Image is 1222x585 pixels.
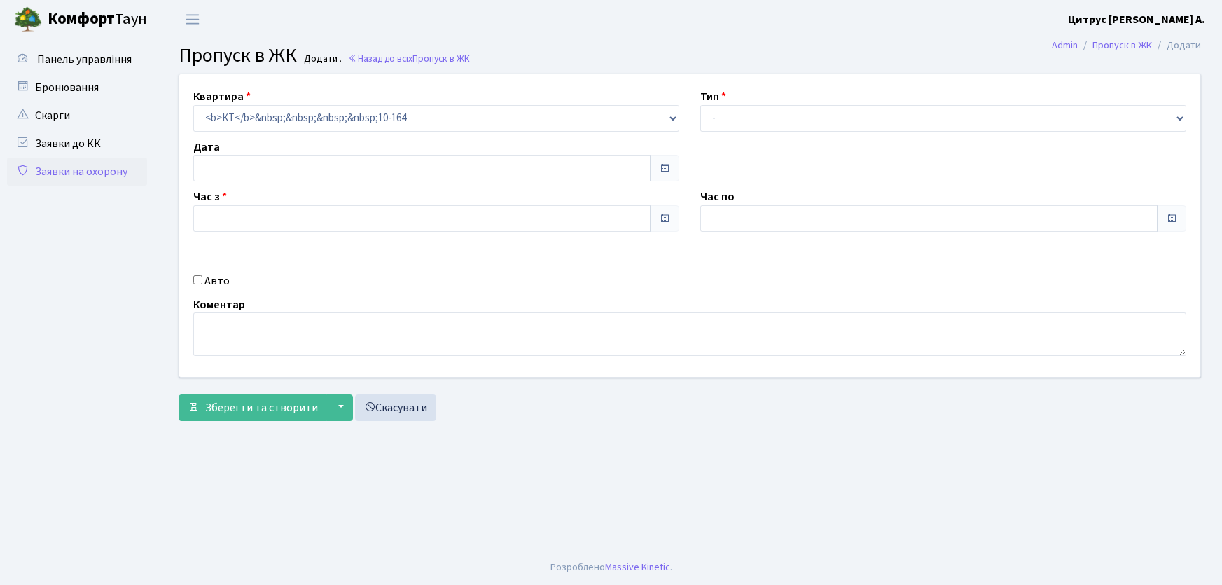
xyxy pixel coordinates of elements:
a: Скасувати [355,394,436,421]
nav: breadcrumb [1031,31,1222,60]
label: Авто [204,272,230,289]
button: Зберегти та створити [179,394,327,421]
span: Пропуск в ЖК [412,52,470,65]
a: Massive Kinetic [605,560,670,574]
div: Розроблено . [550,560,672,575]
label: Тип [700,88,726,105]
a: Пропуск в ЖК [1092,38,1152,53]
a: Бронювання [7,74,147,102]
b: Цитрус [PERSON_NAME] А. [1068,12,1205,27]
li: Додати [1152,38,1201,53]
a: Admin [1052,38,1078,53]
span: Пропуск в ЖК [179,41,297,69]
label: Час по [700,188,735,205]
small: Додати . [301,53,342,65]
label: Час з [193,188,227,205]
button: Переключити навігацію [175,8,210,31]
span: Зберегти та створити [205,400,318,415]
label: Коментар [193,296,245,312]
a: Заявки на охорону [7,158,147,186]
img: logo.png [14,6,42,34]
a: Панель управління [7,46,147,74]
b: Комфорт [48,8,115,30]
a: Назад до всіхПропуск в ЖК [348,52,470,65]
a: Цитрус [PERSON_NAME] А. [1068,11,1205,28]
label: Дата [193,138,220,155]
label: Квартира [193,88,251,105]
span: Таун [48,8,147,32]
a: Скарги [7,102,147,130]
span: Панель управління [37,52,132,67]
a: Заявки до КК [7,130,147,158]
